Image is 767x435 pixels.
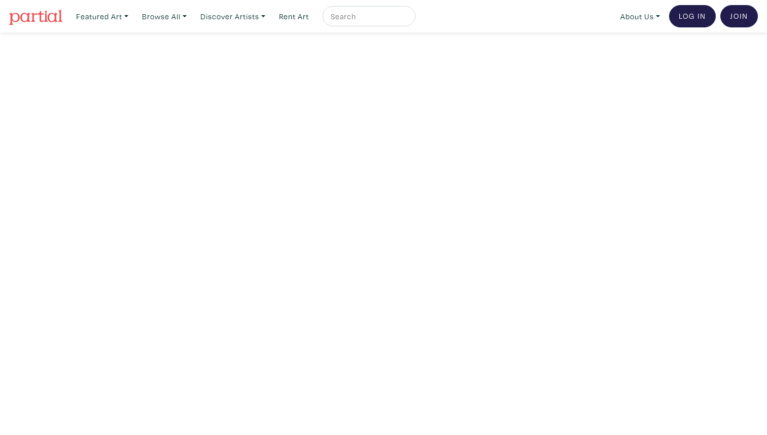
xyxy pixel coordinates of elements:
a: Discover Artists [196,6,270,27]
input: Search [330,10,406,23]
a: Rent Art [274,6,313,27]
a: Browse All [137,6,191,27]
a: Join [720,5,758,27]
a: Log In [669,5,716,27]
a: Featured Art [72,6,133,27]
a: About Us [616,6,665,27]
